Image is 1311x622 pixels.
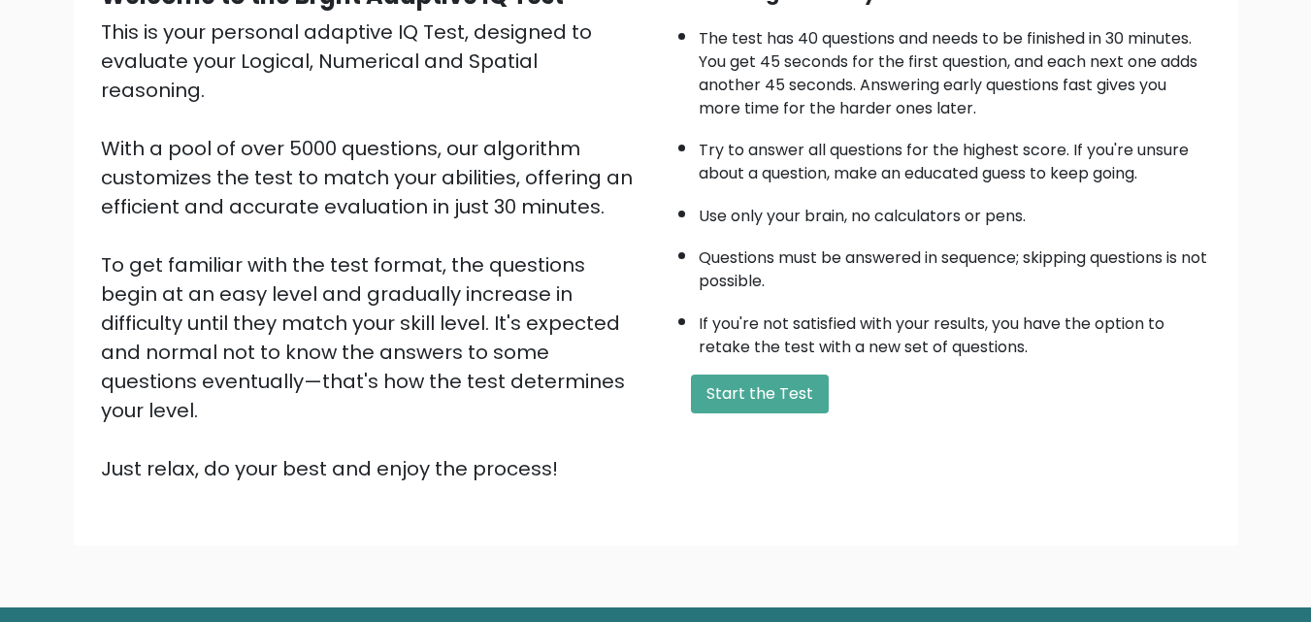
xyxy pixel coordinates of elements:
li: Questions must be answered in sequence; skipping questions is not possible. [699,237,1211,293]
li: If you're not satisfied with your results, you have the option to retake the test with a new set ... [699,303,1211,359]
button: Start the Test [691,375,829,413]
li: Try to answer all questions for the highest score. If you're unsure about a question, make an edu... [699,129,1211,185]
div: This is your personal adaptive IQ Test, designed to evaluate your Logical, Numerical and Spatial ... [101,17,644,483]
li: Use only your brain, no calculators or pens. [699,195,1211,228]
li: The test has 40 questions and needs to be finished in 30 minutes. You get 45 seconds for the firs... [699,17,1211,120]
